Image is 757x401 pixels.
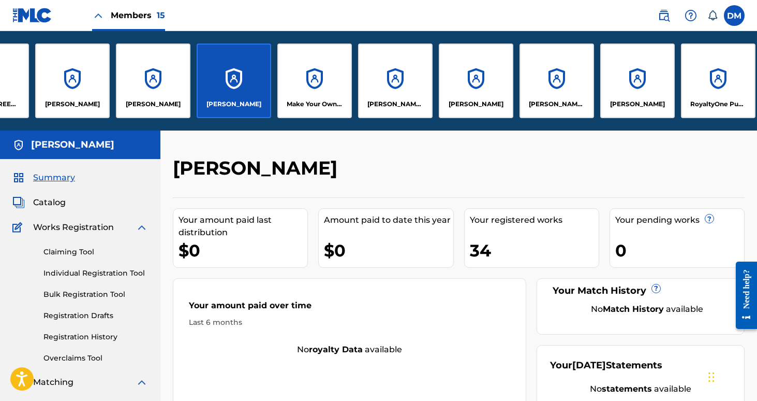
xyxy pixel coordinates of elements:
[12,221,26,234] img: Works Registration
[615,239,744,262] div: 0
[126,99,181,109] p: Joshua Malett
[550,383,731,395] div: No available
[470,214,599,226] div: Your registered works
[197,44,271,118] a: Accounts[PERSON_NAME]
[43,289,148,300] a: Bulk Registration Tool
[136,221,148,234] img: expand
[309,345,363,354] strong: royalty data
[449,99,503,109] p: PHILLIP HARRISON BAIER
[439,44,513,118] a: Accounts[PERSON_NAME]
[550,359,662,373] div: Your Statements
[12,8,52,23] img: MLC Logo
[31,139,114,151] h5: Luka Fischman
[724,5,745,26] div: User Menu
[681,44,755,118] a: AccountsRoyaltyOne Publishing
[179,239,307,262] div: $0
[324,239,453,262] div: $0
[12,171,25,184] img: Summary
[189,299,510,317] div: Your amount paid over time
[157,10,165,20] span: 15
[136,376,148,389] img: expand
[529,99,585,109] p: Pluister Publishing
[12,139,25,151] img: Accounts
[111,9,165,21] span: Members
[33,171,75,184] span: Summary
[563,303,731,316] div: No available
[35,44,110,118] a: Accounts[PERSON_NAME]
[470,239,599,262] div: 34
[358,44,433,118] a: Accounts[PERSON_NAME] [PERSON_NAME]
[43,247,148,257] a: Claiming Tool
[43,310,148,321] a: Registration Drafts
[367,99,424,109] p: Marina Ray White
[705,351,757,401] iframe: Chat Widget
[685,9,697,22] img: help
[33,221,114,234] span: Works Registration
[707,10,718,21] div: Notifications
[43,332,148,342] a: Registration History
[728,254,757,337] iframe: Resource Center
[12,196,66,209] a: CatalogCatalog
[705,214,714,223] span: ?
[45,99,100,109] p: Josh Resing
[680,5,701,26] div: Help
[603,304,664,314] strong: Match History
[690,99,747,109] p: RoyaltyOne Publishing
[277,44,352,118] a: AccountsMake Your Own Luck Music
[600,44,675,118] a: Accounts[PERSON_NAME]
[519,44,594,118] a: Accounts[PERSON_NAME] Publishing
[572,360,606,371] span: [DATE]
[33,196,66,209] span: Catalog
[12,171,75,184] a: SummarySummary
[189,317,510,328] div: Last 6 months
[206,99,261,109] p: Luka Fischman
[43,353,148,364] a: Overclaims Tool
[173,343,526,356] div: No available
[179,214,307,239] div: Your amount paid last distribution
[12,196,25,209] img: Catalog
[654,5,674,26] a: Public Search
[43,268,148,279] a: Individual Registration Tool
[287,99,343,109] p: Make Your Own Luck Music
[602,384,652,394] strong: statements
[652,284,660,293] span: ?
[615,214,744,226] div: Your pending works
[116,44,190,118] a: Accounts[PERSON_NAME]
[610,99,665,109] p: Ramsey Bell
[550,284,731,298] div: Your Match History
[658,9,670,22] img: search
[173,156,343,180] h2: [PERSON_NAME]
[324,214,453,226] div: Amount paid to date this year
[92,9,105,22] img: Close
[708,362,715,393] div: Drag
[33,376,73,389] span: Matching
